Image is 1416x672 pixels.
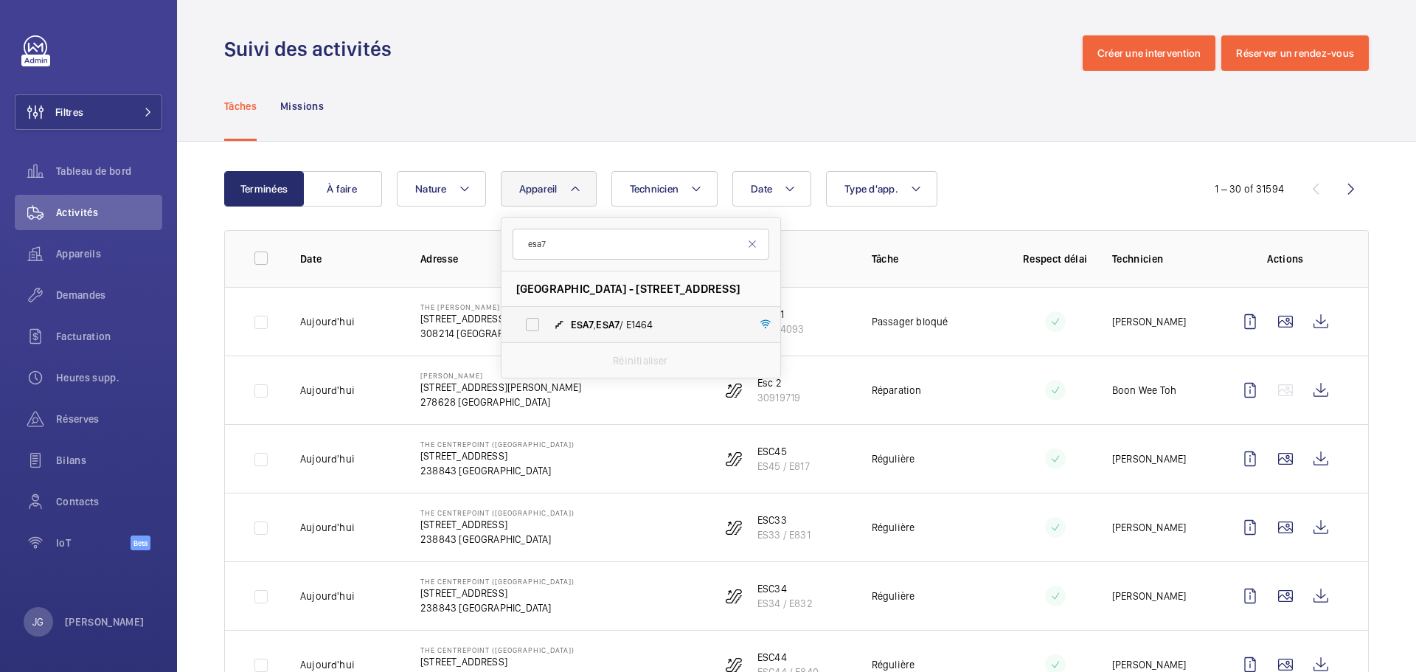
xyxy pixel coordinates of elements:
button: Nature [397,171,486,207]
p: ESC34 [757,581,813,596]
p: Technicien [1112,252,1209,266]
img: escalator.svg [725,450,743,468]
p: ES34 / E832 [757,596,813,611]
h1: Suivi des activités [224,35,400,63]
img: escalator.svg [725,381,743,399]
p: ESC33 [757,513,811,527]
span: Réserves [56,412,162,426]
p: 238843 [GEOGRAPHIC_DATA] [420,532,575,547]
p: 238843 [GEOGRAPHIC_DATA] [420,463,575,478]
p: The Centrepoint ([GEOGRAPHIC_DATA]) [420,645,575,654]
p: Adresse [420,252,698,266]
span: [GEOGRAPHIC_DATA] - [STREET_ADDRESS] [516,281,740,297]
button: Terminées [224,171,304,207]
span: Type d'app. [844,183,898,195]
img: escalator.svg [725,519,743,536]
span: , / E1464 [571,317,742,332]
p: [PERSON_NAME] [1112,520,1186,535]
p: [STREET_ADDRESS] [420,517,575,532]
span: Tableau de bord [56,164,162,179]
p: [STREET_ADDRESS] [420,448,575,463]
p: 238843 [GEOGRAPHIC_DATA] [420,600,575,615]
span: Beta [131,536,150,550]
p: [PERSON_NAME] [1112,657,1186,672]
span: Technicien [630,183,679,195]
p: Passager bloqué [872,314,948,329]
p: Réinitialiser [613,353,667,368]
span: Appareil [519,183,558,195]
p: Tâches [224,99,257,114]
span: Contacts [56,494,162,509]
p: Réparation [872,383,922,398]
p: [PERSON_NAME] [1112,589,1186,603]
p: Missions [280,99,324,114]
span: Filtres [55,105,83,119]
span: ESA7 [571,319,594,330]
span: Date [751,183,772,195]
p: Respect délai [1022,252,1089,266]
button: Appareil [501,171,597,207]
p: Régulière [872,589,915,603]
p: ESC44 [757,650,819,665]
p: 308214 [GEOGRAPHIC_DATA] [420,326,549,341]
p: Esc 2 [757,375,800,390]
div: 1 – 30 of 31594 [1215,181,1284,196]
p: [STREET_ADDRESS] [420,311,549,326]
span: Heures supp. [56,370,162,385]
p: FSL01 [757,307,804,322]
p: The Centrepoint ([GEOGRAPHIC_DATA]) [420,508,575,517]
p: Aujourd'hui [300,589,355,603]
img: escalator.svg [725,587,743,605]
p: [STREET_ADDRESS] [420,654,575,669]
p: Aujourd'hui [300,314,355,329]
button: Type d'app. [826,171,937,207]
p: Date [300,252,397,266]
button: Date [732,171,811,207]
span: Appareils [56,246,162,261]
span: Bilans [56,453,162,468]
p: Régulière [872,451,915,466]
span: Facturation [56,329,162,344]
p: Aujourd'hui [300,520,355,535]
p: JG [32,614,44,629]
p: The Centrepoint ([GEOGRAPHIC_DATA]) [420,577,575,586]
p: 278628 [GEOGRAPHIC_DATA] [420,395,581,409]
span: Demandes [56,288,162,302]
p: [STREET_ADDRESS][PERSON_NAME] [420,380,581,395]
p: ESC45 [757,444,810,459]
p: The [PERSON_NAME] [420,302,549,311]
p: [PERSON_NAME] [1112,451,1186,466]
p: [PERSON_NAME] [1112,314,1186,329]
span: IoT [56,536,131,550]
span: ESA7 [596,319,619,330]
p: Tâche [872,252,999,266]
span: Activités [56,205,162,220]
p: 30919719 [757,390,800,405]
button: Filtres [15,94,162,130]
p: Aujourd'hui [300,657,355,672]
p: Régulière [872,520,915,535]
p: Actions [1232,252,1339,266]
p: The Centrepoint ([GEOGRAPHIC_DATA]) [420,440,575,448]
p: Régulière [872,657,915,672]
button: Technicien [611,171,718,207]
p: ES45 / E817 [757,459,810,474]
p: [PERSON_NAME] [420,371,581,380]
p: 42374093 [757,322,804,336]
p: Boon Wee Toh [1112,383,1176,398]
p: Aujourd'hui [300,383,355,398]
input: Chercher par appareil ou adresse [513,229,769,260]
button: Réserver un rendez-vous [1221,35,1369,71]
span: Nature [415,183,447,195]
p: Appareil [721,252,848,266]
button: Créer une intervention [1083,35,1216,71]
p: Aujourd'hui [300,451,355,466]
button: À faire [302,171,382,207]
p: [STREET_ADDRESS] [420,586,575,600]
p: [PERSON_NAME] [65,614,145,629]
p: ES33 / E831 [757,527,811,542]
